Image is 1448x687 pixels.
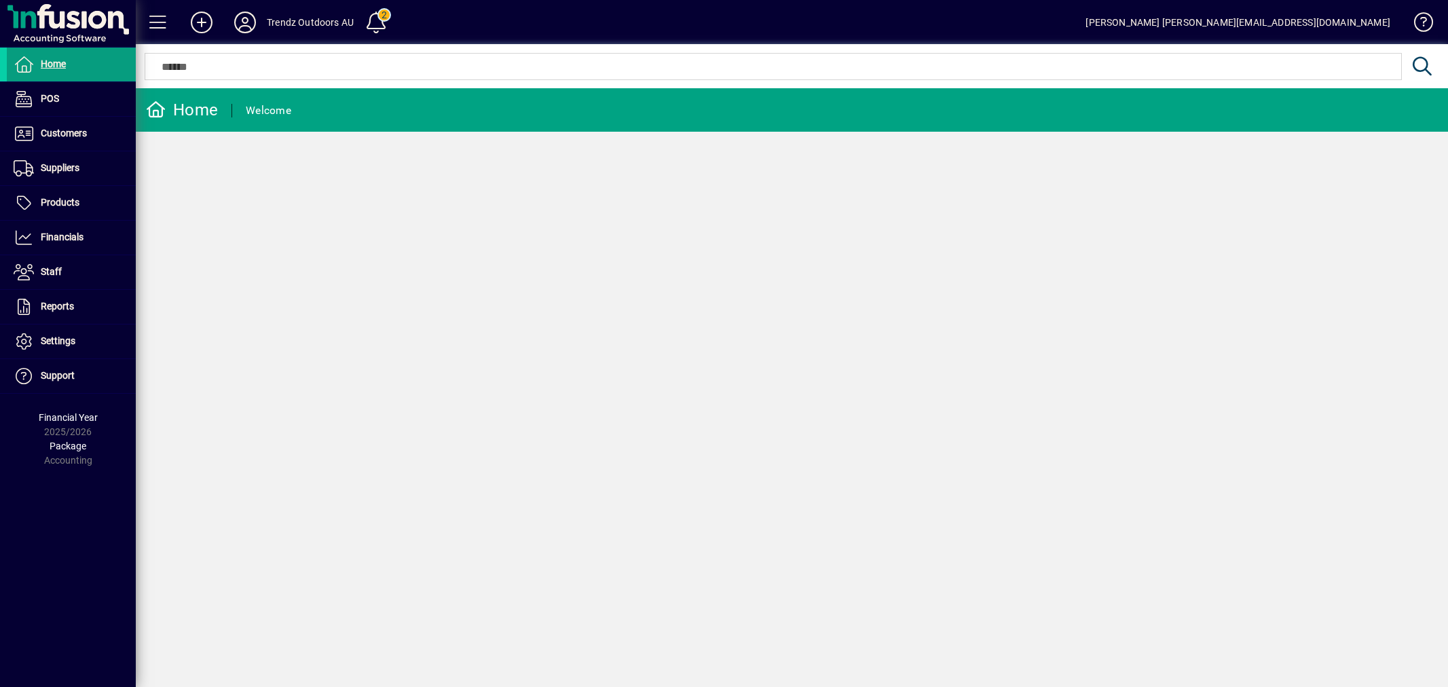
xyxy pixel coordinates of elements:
div: Trendz Outdoors AU [267,12,354,33]
div: Home [146,99,218,121]
div: Welcome [246,100,291,122]
span: Customers [41,128,87,138]
span: Suppliers [41,162,79,173]
span: Financial Year [39,412,98,423]
a: Customers [7,117,136,151]
a: Knowledge Base [1404,3,1431,47]
button: Profile [223,10,267,35]
a: Staff [7,255,136,289]
div: [PERSON_NAME] [PERSON_NAME][EMAIL_ADDRESS][DOMAIN_NAME] [1085,12,1390,33]
a: Reports [7,290,136,324]
a: POS [7,82,136,116]
a: Support [7,359,136,393]
button: Add [180,10,223,35]
span: Products [41,197,79,208]
a: Settings [7,324,136,358]
span: Home [41,58,66,69]
a: Products [7,186,136,220]
span: Staff [41,266,62,277]
span: Package [50,441,86,451]
span: Financials [41,231,83,242]
a: Suppliers [7,151,136,185]
span: Settings [41,335,75,346]
span: Support [41,370,75,381]
span: POS [41,93,59,104]
span: Reports [41,301,74,312]
a: Financials [7,221,136,255]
